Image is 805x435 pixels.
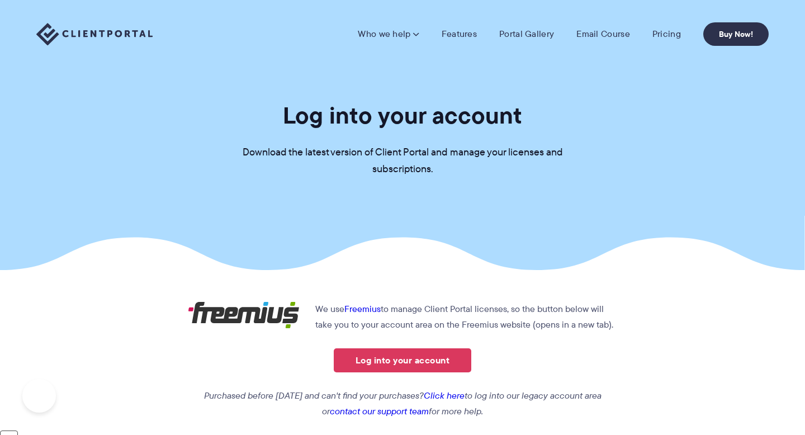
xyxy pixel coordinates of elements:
a: Freemius [344,302,381,315]
a: Pricing [652,29,681,40]
a: Buy Now! [703,22,769,46]
p: Download the latest version of Client Portal and manage your licenses and subscriptions. [235,144,570,178]
iframe: Toggle Customer Support [22,379,56,413]
h1: Log into your account [283,101,522,130]
a: Click here [424,389,465,402]
p: We use to manage Client Portal licenses, so the button below will take you to your account area o... [188,301,618,333]
a: Features [442,29,477,40]
em: Purchased before [DATE] and can't find your purchases? to log into our legacy account area or for... [204,389,602,418]
a: Log into your account [334,348,471,372]
a: Portal Gallery [499,29,554,40]
a: Email Course [576,29,630,40]
a: Who we help [358,29,419,40]
img: Freemius logo [188,301,300,329]
a: contact our support team [330,405,429,418]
